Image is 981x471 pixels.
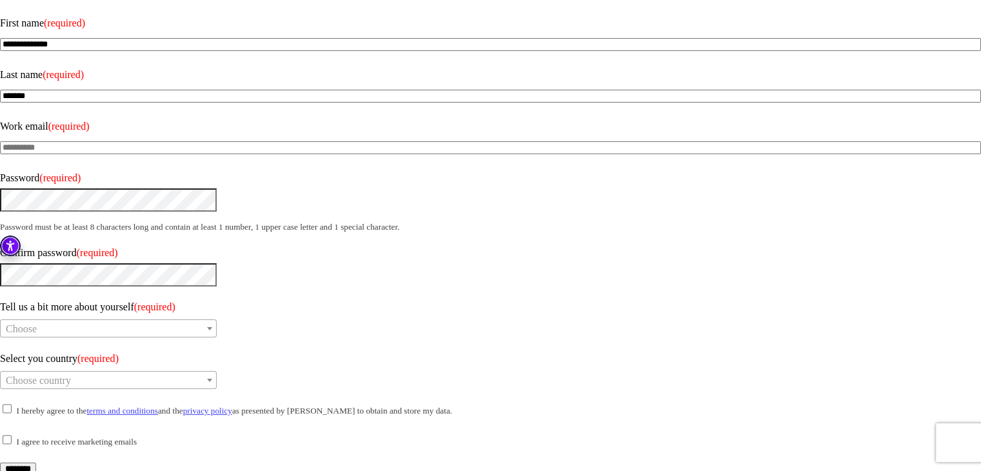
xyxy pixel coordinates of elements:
small: I hereby agree to the and the as presented by [PERSON_NAME] to obtain and store my data. [16,406,452,416]
span: Choose [6,323,37,334]
span: (required) [77,353,119,364]
input: I agree to receive marketing emails [3,435,12,444]
span: (required) [43,69,84,80]
small: I agree to receive marketing emails [16,437,137,446]
span: (required) [39,172,81,183]
a: terms and conditions [86,406,158,416]
span: (required) [44,17,85,28]
a: privacy policy [183,406,232,416]
span: (required) [48,121,90,132]
span: Choose country [6,375,71,386]
span: (required) [134,301,175,312]
span: (required) [77,247,118,258]
input: I hereby agree to theterms and conditionsand theprivacy policyas presented by [PERSON_NAME] to ob... [3,404,12,413]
